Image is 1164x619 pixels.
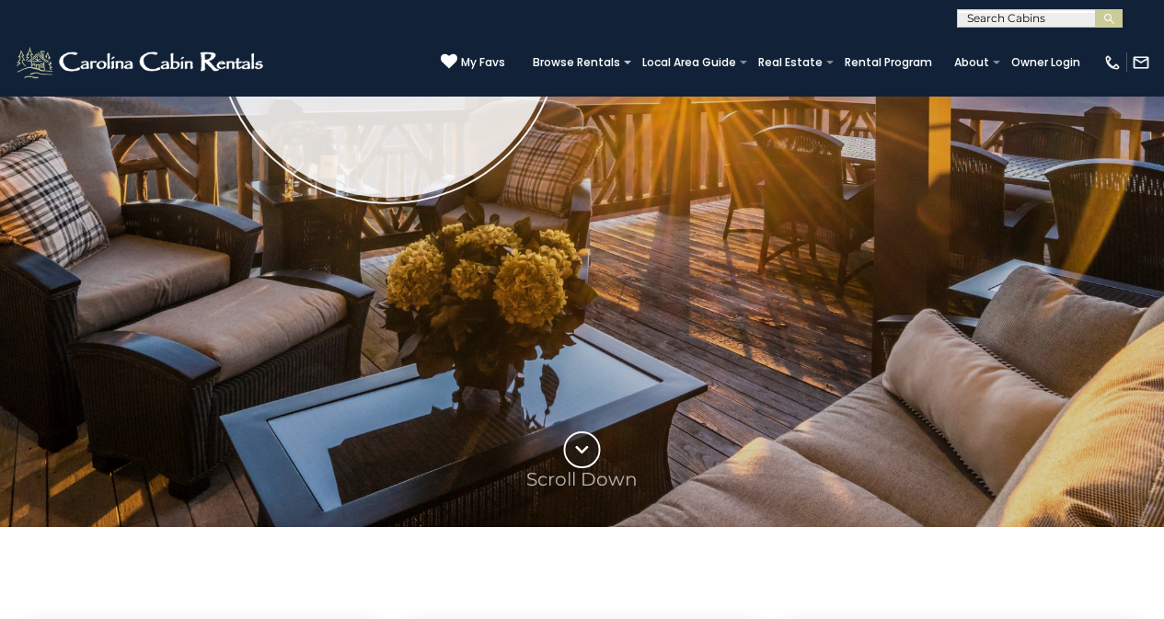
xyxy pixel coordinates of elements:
img: mail-regular-white.png [1132,53,1150,72]
a: Owner Login [1002,50,1089,75]
img: phone-regular-white.png [1103,53,1122,72]
a: Real Estate [749,50,832,75]
a: My Favs [441,53,505,72]
img: White-1-2.png [14,44,269,81]
a: Rental Program [836,50,941,75]
a: Local Area Guide [633,50,745,75]
a: About [945,50,998,75]
span: My Favs [461,54,505,71]
p: Scroll Down [526,468,638,490]
a: Browse Rentals [524,50,629,75]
